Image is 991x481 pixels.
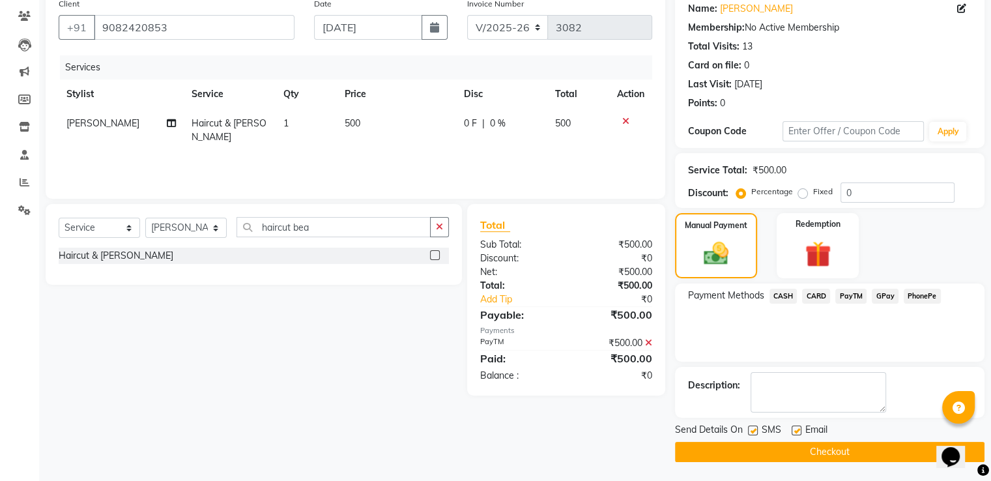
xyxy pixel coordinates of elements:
[480,218,510,232] span: Total
[904,289,941,304] span: PhonePe
[813,186,833,197] label: Fixed
[337,80,456,109] th: Price
[184,80,276,109] th: Service
[796,218,840,230] label: Redemption
[769,289,797,304] span: CASH
[237,217,431,237] input: Search or Scan
[464,117,477,130] span: 0 F
[936,429,978,468] iframe: chat widget
[783,121,925,141] input: Enter Offer / Coupon Code
[94,15,294,40] input: Search by Name/Mobile/Email/Code
[688,379,740,392] div: Description:
[688,78,732,91] div: Last Visit:
[688,21,745,35] div: Membership:
[688,2,717,16] div: Name:
[566,279,662,293] div: ₹500.00
[929,122,966,141] button: Apply
[696,239,736,268] img: _cash.svg
[470,351,566,366] div: Paid:
[872,289,898,304] span: GPay
[345,117,360,129] span: 500
[470,336,566,350] div: PayTM
[59,80,184,109] th: Stylist
[688,124,783,138] div: Coupon Code
[59,15,95,40] button: +91
[802,289,830,304] span: CARD
[490,117,506,130] span: 0 %
[470,252,566,265] div: Discount:
[566,265,662,279] div: ₹500.00
[59,249,173,263] div: Haircut & [PERSON_NAME]
[688,186,728,200] div: Discount:
[734,78,762,91] div: [DATE]
[582,293,661,306] div: ₹0
[675,423,743,439] span: Send Details On
[470,265,566,279] div: Net:
[470,293,582,306] a: Add Tip
[688,21,971,35] div: No Active Membership
[192,117,266,143] span: Haircut & [PERSON_NAME]
[566,351,662,366] div: ₹500.00
[566,307,662,323] div: ₹500.00
[720,96,725,110] div: 0
[744,59,749,72] div: 0
[688,164,747,177] div: Service Total:
[470,238,566,252] div: Sub Total:
[688,289,764,302] span: Payment Methods
[751,186,793,197] label: Percentage
[470,279,566,293] div: Total:
[470,369,566,383] div: Balance :
[66,117,139,129] span: [PERSON_NAME]
[720,2,793,16] a: [PERSON_NAME]
[609,80,652,109] th: Action
[566,369,662,383] div: ₹0
[797,238,839,270] img: _gift.svg
[456,80,547,109] th: Disc
[805,423,827,439] span: Email
[742,40,753,53] div: 13
[470,307,566,323] div: Payable:
[547,80,609,109] th: Total
[482,117,485,130] span: |
[675,442,984,462] button: Checkout
[566,252,662,265] div: ₹0
[685,220,747,231] label: Manual Payment
[276,80,337,109] th: Qty
[762,423,781,439] span: SMS
[555,117,571,129] span: 500
[283,117,289,129] span: 1
[688,40,740,53] div: Total Visits:
[835,289,867,304] span: PayTM
[566,336,662,350] div: ₹500.00
[688,59,741,72] div: Card on file:
[566,238,662,252] div: ₹500.00
[753,164,786,177] div: ₹500.00
[60,55,662,80] div: Services
[688,96,717,110] div: Points:
[480,325,652,336] div: Payments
